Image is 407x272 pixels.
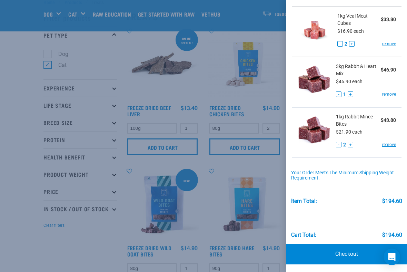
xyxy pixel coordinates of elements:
div: Your order meets the minimum shipping weight requirement. [291,170,403,181]
img: Veal Meat Cubes [297,12,332,48]
button: - [336,142,341,147]
span: $16.90 each [337,28,364,34]
div: Open Intercom Messenger [384,249,400,265]
button: + [348,91,353,97]
a: remove [382,91,396,97]
div: Item Total: [291,198,317,204]
strong: $46.90 [381,67,396,72]
div: $194.60 [382,198,402,204]
span: $21.90 each [336,129,363,135]
a: Checkout [286,244,407,264]
button: - [337,41,343,47]
img: Rabbit & Heart Mix [297,63,331,98]
span: 1kg Rabbit Mince Bites [336,113,381,128]
span: 2 [345,40,347,48]
span: 1 [343,91,346,98]
span: 2 [343,141,346,148]
a: remove [382,41,396,47]
span: 1kg Veal Meat Cubes [337,12,381,27]
button: + [348,142,353,147]
img: Rabbit Mince Bites [297,113,331,149]
div: $194.60 [382,232,402,238]
div: Cart total: [291,232,316,238]
button: + [349,41,355,47]
a: remove [382,142,396,148]
strong: $43.80 [381,117,396,123]
span: 3kg Rabbit & Heart Mix [336,63,381,77]
button: - [336,91,341,97]
strong: $33.80 [381,17,396,22]
span: $46.90 each [336,79,363,84]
